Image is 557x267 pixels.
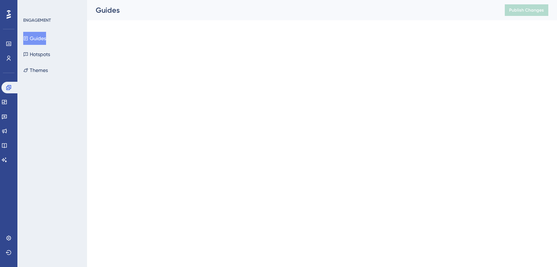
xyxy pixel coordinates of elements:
div: ENGAGEMENT [23,17,51,23]
button: Themes [23,64,48,77]
span: Publish Changes [509,7,544,13]
button: Publish Changes [505,4,548,16]
button: Hotspots [23,48,50,61]
button: Guides [23,32,46,45]
div: Guides [96,5,487,15]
